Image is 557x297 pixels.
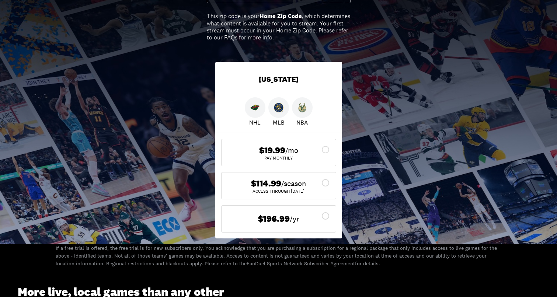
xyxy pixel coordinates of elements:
img: Bucks [297,103,307,112]
span: /season [281,178,306,189]
div: Pay Monthly [227,156,330,160]
div: ACCESS THROUGH [DATE] [227,189,330,193]
span: /mo [285,145,298,156]
p: NHL [249,118,261,127]
p: NBA [296,118,308,127]
span: $19.99 [259,145,285,156]
b: Home Zip Code [260,12,302,20]
img: Wild [250,103,260,112]
p: If a free trial is offered, the free trial is for new subscribers only. You acknowledge that you ... [56,244,501,268]
span: $196.99 [258,214,290,224]
div: [US_STATE] [215,62,342,97]
span: /yr [290,214,299,224]
p: MLB [273,118,285,127]
span: $114.99 [251,178,281,189]
div: This zip code is your , which determines what content is available for you to stream. Your first ... [207,13,351,41]
a: FanDuel Sports Network Subscriber Agreement [247,260,355,267]
img: Brewers [274,103,283,112]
